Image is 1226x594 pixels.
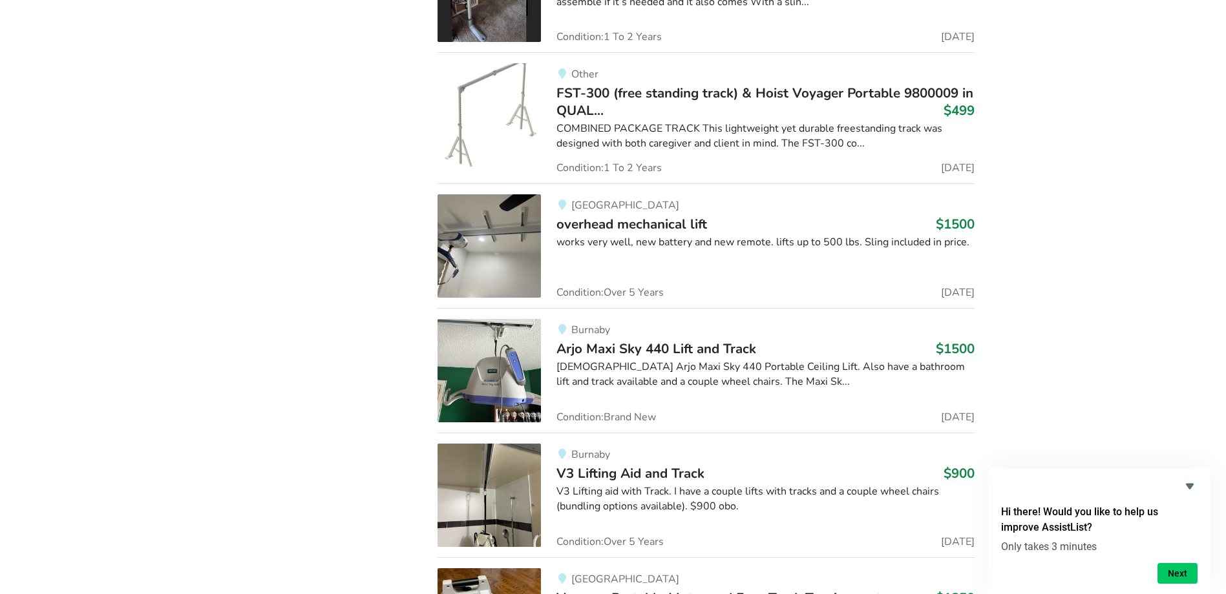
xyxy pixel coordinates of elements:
span: Arjo Maxi Sky 440 Lift and Track [556,340,756,358]
span: Condition: Over 5 Years [556,287,664,298]
img: transfer aids-fst-300 (free standing track) & hoist voyager portable 9800009 in qualicum beach , bc [438,63,541,167]
span: [DATE] [941,537,975,547]
h3: $900 [944,465,975,482]
span: [DATE] [941,287,975,298]
a: transfer aids-arjo maxi sky 440 lift and trackBurnabyArjo Maxi Sky 440 Lift and Track$1500[DEMOGR... [438,308,975,433]
div: V3 Lifting aid with Track. I have a couple lifts with tracks and a couple wheel chairs (bundling ... [556,484,975,514]
h2: Hi there! Would you like to help us improve AssistList? [1001,504,1198,535]
h3: $1500 [936,340,975,357]
a: transfer aids-fst-300 (free standing track) & hoist voyager portable 9800009 in qualicum beach , ... [438,52,975,183]
img: transfer aids-overhead mechanical lift [438,194,541,298]
div: COMBINED PACKAGE TRACK This lightweight yet durable freestanding track was designed with both car... [556,121,975,151]
span: Burnaby [571,323,610,337]
span: [GEOGRAPHIC_DATA] [571,572,679,586]
button: Hide survey [1182,478,1198,494]
span: Condition: Over 5 Years [556,537,664,547]
span: Condition: 1 To 2 Years [556,32,662,42]
span: [GEOGRAPHIC_DATA] [571,198,679,212]
span: [DATE] [941,412,975,422]
span: Other [571,67,598,81]
span: Burnaby [571,447,610,462]
a: transfer aids-v3 lifting aid and trackBurnabyV3 Lifting Aid and Track$900V3 Lifting aid with Trac... [438,433,975,557]
span: V3 Lifting Aid and Track [556,464,704,482]
span: FST-300 (free standing track) & Hoist Voyager Portable 9800009 in QUAL... [556,84,973,119]
div: works very well, new battery and new remote. lifts up to 500 lbs. Sling included in price. [556,235,975,250]
span: [DATE] [941,163,975,173]
span: Condition: 1 To 2 Years [556,163,662,173]
h3: $1500 [936,216,975,232]
span: overhead mechanical lift [556,215,707,233]
h3: $499 [944,102,975,119]
button: Next question [1157,563,1198,584]
img: transfer aids-v3 lifting aid and track [438,444,541,547]
div: [DEMOGRAPHIC_DATA] Arjo Maxi Sky 440 Portable Ceiling Lift. Also have a bathroom lift and track a... [556,360,975,389]
p: Only takes 3 minutes [1001,540,1198,553]
span: Condition: Brand New [556,412,656,422]
div: Hi there! Would you like to help us improve AssistList? [1001,478,1198,584]
img: transfer aids-arjo maxi sky 440 lift and track [438,319,541,422]
span: [DATE] [941,32,975,42]
a: transfer aids-overhead mechanical lift[GEOGRAPHIC_DATA]overhead mechanical lift$1500works very we... [438,183,975,308]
